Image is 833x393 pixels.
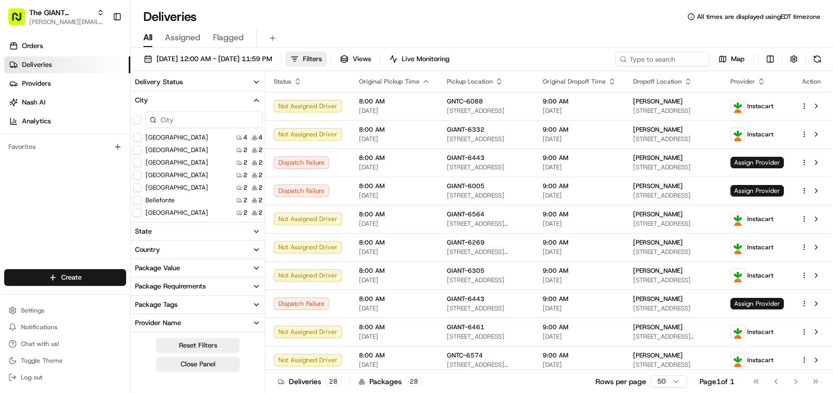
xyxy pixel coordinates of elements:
button: Country [131,241,265,259]
span: [DATE] [359,135,430,143]
span: All times are displayed using EDT timezone [697,13,820,21]
span: 9:00 AM [543,238,616,247]
span: [PERSON_NAME] [633,295,683,303]
span: Instacart [747,130,773,138]
div: State [135,227,152,236]
span: [DATE] [359,361,430,369]
span: Toggle Theme [21,356,63,365]
span: 8:00 AM [359,295,430,303]
span: 2 [258,196,263,204]
label: [GEOGRAPHIC_DATA] [145,146,208,154]
span: [STREET_ADDRESS] [447,304,526,313]
span: 2 [243,158,247,167]
span: Pylon [104,177,127,185]
span: 2 [258,146,263,154]
span: [DATE] [543,219,616,228]
span: [STREET_ADDRESS] [447,332,526,341]
span: [DATE] [359,248,430,256]
span: Original Dropoff Time [543,77,606,86]
span: [DATE] [359,304,430,313]
span: GIANT-6269 [447,238,485,247]
span: 9:00 AM [543,154,616,162]
button: The GIANT Company[PERSON_NAME][EMAIL_ADDRESS][PERSON_NAME][DOMAIN_NAME] [4,4,108,29]
button: Provider Name [131,314,265,332]
div: Country [135,245,160,255]
div: City [135,96,148,105]
div: Start new chat [36,100,172,110]
span: [DATE] [359,163,430,171]
span: [STREET_ADDRESS][PERSON_NAME] [633,332,714,341]
button: Live Monitoring [385,52,454,66]
label: [GEOGRAPHIC_DATA] [145,133,208,142]
div: Page 1 of 1 [700,376,735,387]
span: [PERSON_NAME] [633,182,683,190]
span: 4 [243,133,247,142]
span: [STREET_ADDRESS] [633,219,714,228]
a: Providers [4,75,130,92]
button: Views [335,52,376,66]
button: Chat with us! [4,337,126,351]
span: [STREET_ADDRESS][PERSON_NAME][PERSON_NAME] [447,248,526,256]
div: Package Requirements [135,282,206,291]
span: [DATE] [543,332,616,341]
img: 1736555255976-a54dd68f-1ca7-489b-9aae-adbdc363a1c4 [10,100,29,119]
button: City [131,91,265,109]
span: [STREET_ADDRESS] [447,163,526,171]
span: GIANT-6443 [447,154,485,162]
span: [STREET_ADDRESS] [633,135,714,143]
img: profile_instacart_ahold_partner.png [731,269,745,282]
img: profile_instacart_ahold_partner.png [731,353,745,367]
span: GIANT-6332 [447,125,485,134]
span: 8:00 AM [359,210,430,218]
button: Close Panel [156,357,240,372]
span: 8:00 AM [359,97,430,106]
div: Favorites [4,138,126,155]
span: 8:00 AM [359,323,430,331]
span: Views [353,54,371,64]
div: Packages [358,376,422,387]
span: [PERSON_NAME] [633,97,683,106]
span: [DATE] [543,107,616,115]
span: GIANT-6564 [447,210,485,218]
div: Deliveries [278,376,341,387]
h1: Deliveries [143,8,197,25]
img: profile_instacart_ahold_partner.png [731,128,745,141]
a: Analytics [4,113,130,130]
span: 9:00 AM [543,182,616,190]
span: Deliveries [22,60,52,70]
button: The GIANT Company [29,7,93,18]
span: Flagged [213,31,244,44]
span: [STREET_ADDRESS] [633,163,714,171]
button: Delivery Status [131,73,265,91]
span: Log out [21,373,42,382]
span: 8:00 AM [359,154,430,162]
span: [PERSON_NAME][EMAIL_ADDRESS][PERSON_NAME][DOMAIN_NAME] [29,18,104,26]
span: 2 [243,183,247,192]
span: Instacart [747,271,773,280]
p: Welcome 👋 [10,42,190,59]
div: We're available if you need us! [36,110,132,119]
span: GIANT-6443 [447,295,485,303]
button: Toggle Theme [4,353,126,368]
span: [DATE] [543,191,616,200]
button: Package Tags [131,296,265,314]
span: [DATE] [359,107,430,115]
span: GNTC-6574 [447,351,483,360]
span: Providers [22,79,51,88]
span: Assign Provider [730,298,784,309]
span: 8:00 AM [359,238,430,247]
span: 9:00 AM [543,210,616,218]
span: [DATE] [543,304,616,313]
span: [PERSON_NAME] [633,267,683,275]
input: City [145,111,263,128]
span: [STREET_ADDRESS] [633,276,714,284]
a: 📗Knowledge Base [6,147,84,166]
label: [GEOGRAPHIC_DATA] [145,183,208,192]
span: Orders [22,41,43,51]
label: [GEOGRAPHIC_DATA] [145,171,208,179]
span: Instacart [747,328,773,336]
span: Status [274,77,291,86]
span: 2 [258,183,263,192]
div: 📗 [10,153,19,161]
